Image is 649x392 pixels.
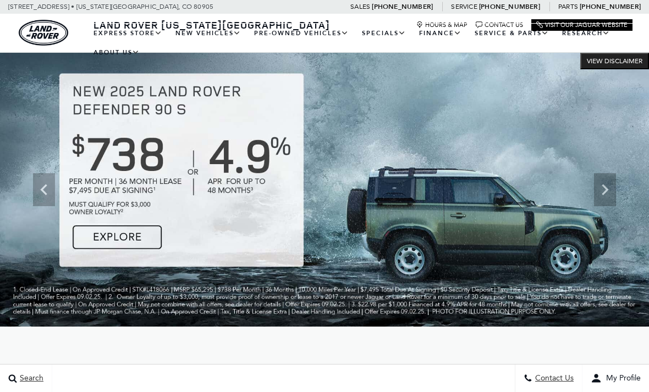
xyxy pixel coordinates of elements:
nav: Main Navigation [87,24,632,62]
a: Visit Our Jaguar Website [536,21,628,29]
a: New Vehicles [169,24,248,43]
span: Sales [350,3,370,10]
span: Service [451,3,477,10]
span: Parts [558,3,578,10]
span: My Profile [602,374,641,383]
span: Land Rover [US_STATE][GEOGRAPHIC_DATA] [94,18,330,31]
button: user-profile-menu [582,365,649,392]
a: Land Rover [US_STATE][GEOGRAPHIC_DATA] [87,18,337,31]
a: land-rover [19,20,68,46]
a: Contact Us [476,21,523,29]
img: Land Rover [19,20,68,46]
a: [PHONE_NUMBER] [479,2,540,11]
span: Contact Us [532,374,574,383]
span: Search [17,374,43,383]
a: Finance [413,24,468,43]
a: Service & Parts [468,24,555,43]
a: Specials [355,24,413,43]
a: [PHONE_NUMBER] [580,2,641,11]
a: Research [555,24,617,43]
a: About Us [87,43,146,62]
a: EXPRESS STORE [87,24,169,43]
a: Hours & Map [416,21,468,29]
a: [PHONE_NUMBER] [372,2,433,11]
a: [STREET_ADDRESS] • [US_STATE][GEOGRAPHIC_DATA], CO 80905 [8,3,213,10]
a: Pre-Owned Vehicles [248,24,355,43]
